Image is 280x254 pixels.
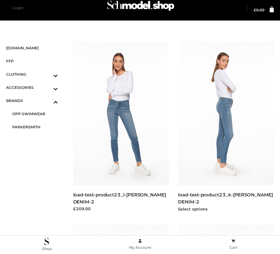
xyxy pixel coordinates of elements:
[6,84,58,91] span: ACCESSORIES
[254,8,256,12] span: £
[36,81,58,94] button: Toggle Submenu
[41,246,52,251] span: .Shop
[6,94,58,107] a: BRANDSToggle Submenu
[254,8,264,12] a: £0.00
[93,237,187,251] a: My Account
[12,123,58,131] span: PARKERSMITH
[44,238,49,245] img: .Shop
[187,237,280,251] a: Cart
[73,206,169,212] div: £209.00
[36,94,58,107] button: Toggle Submenu
[6,81,58,94] a: ACCESSORIESToggle Submenu
[6,68,58,81] a: CLOTHINGToggle Submenu
[73,192,166,205] a: load-test-product23_l-[PERSON_NAME] DENIM-2
[6,58,58,65] span: FFP
[6,41,58,55] a: [DOMAIN_NAME]
[36,68,58,81] button: Toggle Submenu
[6,71,58,78] span: CLOTHING
[12,107,58,120] a: OPP SWIMWEAR
[178,207,208,211] a: Select options
[178,192,273,205] a: load-test-product23_k-[PERSON_NAME] DENIM-2
[129,245,151,250] span: My Account
[6,55,58,68] a: FFP
[13,6,23,10] a: Login
[12,120,58,134] a: PARKERSMITH
[6,44,58,51] span: [DOMAIN_NAME]
[6,97,58,104] span: BRANDS
[229,245,237,250] span: Cart
[12,110,58,117] span: OPP SWIMWEAR
[254,8,264,12] bdi: 0.00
